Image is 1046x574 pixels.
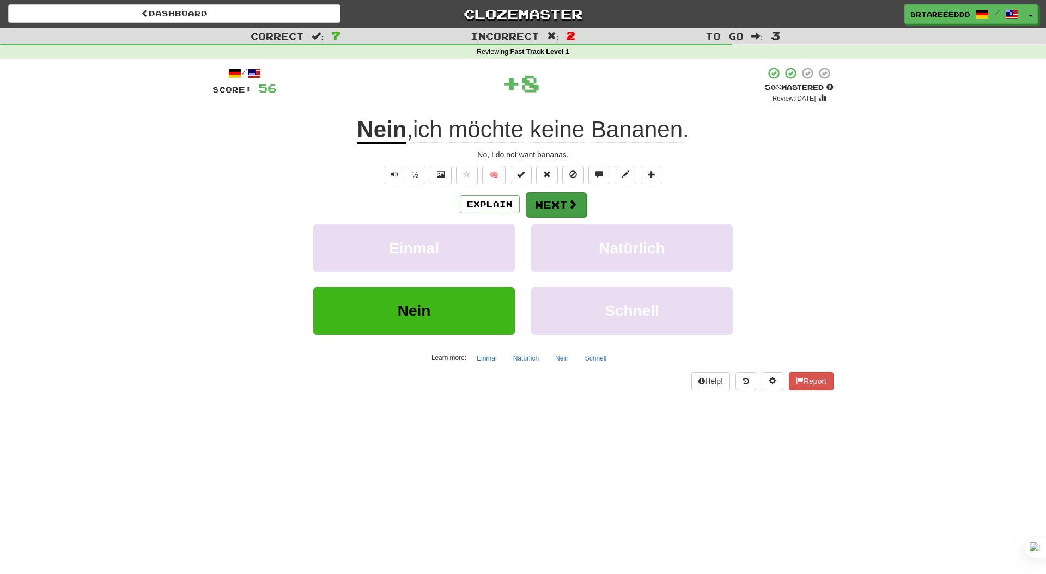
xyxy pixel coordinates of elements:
[599,240,665,257] span: Natürlich
[431,354,466,362] small: Learn more:
[789,372,834,390] button: Report
[471,30,539,41] span: Incorrect
[313,287,515,334] button: Nein
[531,287,733,334] button: Schnell
[357,4,689,23] a: Clozemaster
[381,166,425,184] div: Text-to-speech controls
[510,48,570,56] strong: Fast Track Level 1
[605,302,659,319] span: Schnell
[735,372,756,390] button: Round history (alt+y)
[562,166,584,184] button: Ignore sentence (alt+i)
[331,29,340,42] span: 7
[566,29,575,42] span: 2
[456,166,478,184] button: Favorite sentence (alt+f)
[536,166,558,184] button: Reset to 0% Mastered (alt+r)
[8,4,340,23] a: Dashboard
[904,4,1024,24] a: SrtaReeeddd /
[530,117,585,143] span: keine
[588,166,610,184] button: Discuss sentence (alt+u)
[994,9,1000,16] span: /
[357,117,406,144] u: Nein
[751,32,763,41] span: :
[398,302,431,319] span: Nein
[502,66,521,99] span: +
[312,32,324,41] span: :
[212,85,252,94] span: Score:
[771,29,780,42] span: 3
[258,81,277,95] span: 56
[549,350,575,367] button: Nein
[910,9,970,19] span: SrtaReeeddd
[773,95,816,102] small: Review: [DATE]
[510,166,532,184] button: Set this sentence to 100% Mastered (alt+m)
[521,69,540,96] span: 8
[212,149,834,160] div: No, I do not want bananas.
[251,30,304,41] span: Correct
[471,350,503,367] button: Einmal
[526,192,587,217] button: Next
[413,117,442,143] span: ich
[765,83,834,93] div: Mastered
[591,117,683,143] span: Bananen
[313,224,515,272] button: Einmal
[531,224,733,272] button: Natürlich
[482,166,506,184] button: 🧠
[212,66,277,80] div: /
[448,117,524,143] span: möchte
[691,372,730,390] button: Help!
[389,240,439,257] span: Einmal
[507,350,545,367] button: Natürlich
[615,166,636,184] button: Edit sentence (alt+d)
[460,195,520,213] button: Explain
[384,166,405,184] button: Play sentence audio (ctl+space)
[547,32,559,41] span: :
[579,350,612,367] button: Schnell
[641,166,662,184] button: Add to collection (alt+a)
[765,83,781,91] span: 50 %
[406,117,689,143] span: , .
[706,30,744,41] span: To go
[405,166,425,184] button: ½
[430,166,452,184] button: Show image (alt+x)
